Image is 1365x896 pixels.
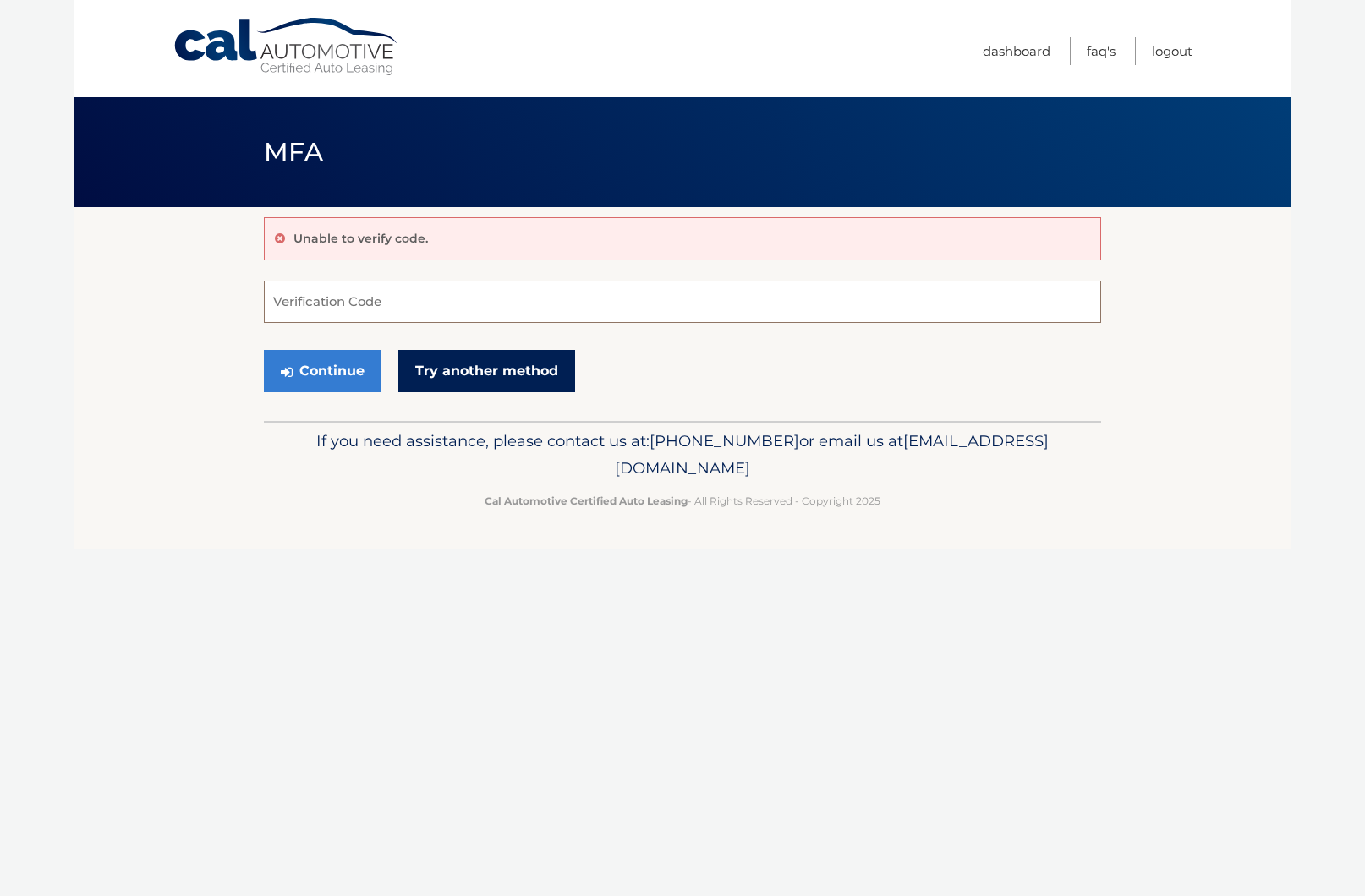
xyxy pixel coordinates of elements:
span: [EMAIL_ADDRESS][DOMAIN_NAME] [615,431,1049,478]
a: Dashboard [983,37,1050,65]
button: Continue [264,350,381,392]
input: Verification Code [264,281,1101,323]
p: Unable to verify code. [293,231,428,246]
a: Logout [1152,37,1192,65]
p: - All Rights Reserved - Copyright 2025 [275,492,1090,510]
span: MFA [264,136,323,167]
a: Cal Automotive [173,17,401,77]
a: Try another method [398,350,575,392]
p: If you need assistance, please contact us at: or email us at [275,428,1090,482]
a: FAQ's [1087,37,1116,65]
strong: Cal Automotive Certified Auto Leasing [485,494,688,507]
span: [PHONE_NUMBER] [650,431,799,451]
